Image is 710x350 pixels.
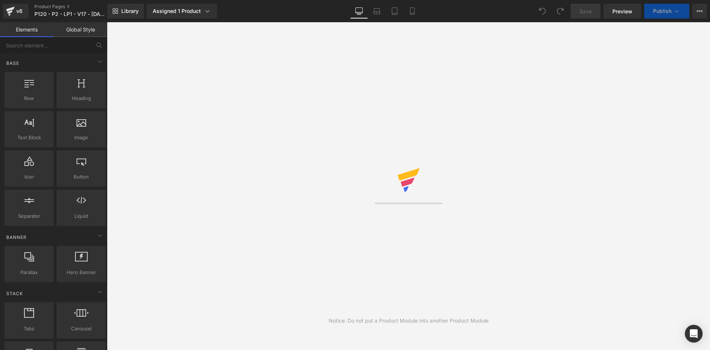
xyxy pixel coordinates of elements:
a: Global Style [54,22,107,37]
span: Banner [6,234,27,241]
a: Tablet [386,4,403,19]
div: Open Intercom Messenger [685,325,703,343]
span: Library [121,8,139,14]
button: More [692,4,707,19]
span: Hero Banner [59,269,104,276]
div: v6 [15,6,24,16]
span: Button [59,173,104,181]
a: v6 [3,4,28,19]
a: Desktop [350,4,368,19]
span: Icon [7,173,51,181]
div: Assigned 1 Product [153,7,211,15]
a: Laptop [368,4,386,19]
span: Save [579,7,592,15]
span: Row [7,94,51,102]
button: Redo [553,4,568,19]
span: P120 - P2 - LP1 - V17 - [DATE] [34,11,105,17]
span: Carousel [59,325,104,333]
div: Notice: Do not put a Product Module into another Product Module [329,317,488,325]
span: Image [59,134,104,141]
span: Separator [7,212,51,220]
span: Stack [6,290,24,297]
span: Parallax [7,269,51,276]
span: Preview [612,7,632,15]
span: Heading [59,94,104,102]
a: Product Pages [34,4,119,10]
a: Preview [603,4,641,19]
span: Liquid [59,212,104,220]
a: Mobile [403,4,421,19]
span: Base [6,60,20,67]
button: Undo [535,4,550,19]
span: Publish [653,8,672,14]
span: Tabs [7,325,51,333]
a: New Library [107,4,144,19]
span: Text Block [7,134,51,141]
button: Publish [644,4,689,19]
